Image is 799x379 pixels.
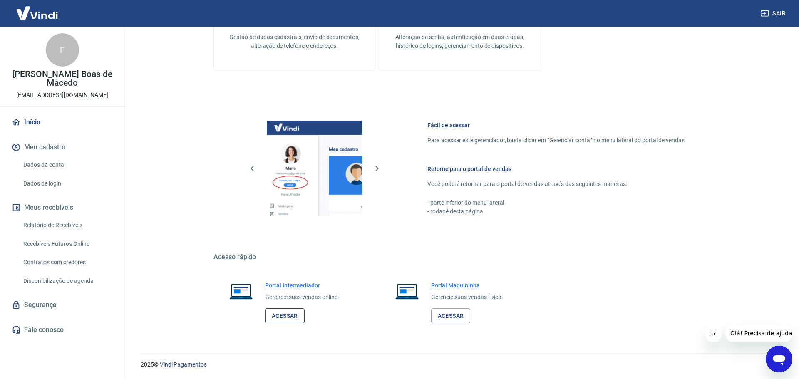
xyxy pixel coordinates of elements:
a: Relatório de Recebíveis [20,217,114,234]
p: 2025 © [141,360,779,369]
p: [EMAIL_ADDRESS][DOMAIN_NAME] [16,91,108,99]
p: Para acessar este gerenciador, basta clicar em “Gerenciar conta” no menu lateral do portal de ven... [427,136,686,145]
a: Vindi Pagamentos [160,361,207,368]
a: Dados de login [20,175,114,192]
h6: Portal Intermediador [265,281,339,290]
img: Vindi [10,0,64,26]
p: - rodapé desta página [427,207,686,216]
a: Início [10,113,114,131]
a: Segurança [10,296,114,314]
p: Gestão de dados cadastrais, envio de documentos, alteração de telefone e endereços. [227,33,362,50]
p: [PERSON_NAME] Boas de Macedo [7,70,118,87]
a: Contratos com credores [20,254,114,271]
span: Olá! Precisa de ajuda? [5,6,70,12]
iframe: Mensagem da empresa [725,324,792,342]
p: Gerencie suas vendas física. [431,293,504,302]
a: Acessar [265,308,305,324]
h6: Portal Maquininha [431,281,504,290]
a: Dados da conta [20,156,114,173]
button: Meu cadastro [10,138,114,156]
h6: Retorne para o portal de vendas [427,165,686,173]
a: Recebíveis Futuros Online [20,235,114,253]
img: Imagem de um notebook aberto [223,281,258,301]
img: Imagem de um notebook aberto [390,281,424,301]
p: - parte inferior do menu lateral [427,198,686,207]
h6: Fácil de acessar [427,121,686,129]
div: F [46,33,79,67]
h5: Acesso rápido [213,253,706,261]
button: Meus recebíveis [10,198,114,217]
img: Imagem da dashboard mostrando o botão de gerenciar conta na sidebar no lado esquerdo [267,121,362,216]
a: Acessar [431,308,471,324]
iframe: Botão para abrir a janela de mensagens [766,346,792,372]
button: Sair [759,6,789,21]
a: Fale conosco [10,321,114,339]
p: Você poderá retornar para o portal de vendas através das seguintes maneiras: [427,180,686,188]
p: Gerencie suas vendas online. [265,293,339,302]
a: Disponibilização de agenda [20,272,114,290]
p: Alteração de senha, autenticação em duas etapas, histórico de logins, gerenciamento de dispositivos. [392,33,527,50]
iframe: Fechar mensagem [705,326,722,342]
